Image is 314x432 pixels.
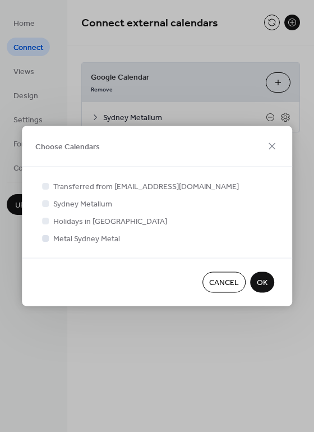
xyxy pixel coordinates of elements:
[53,233,120,245] span: Metal Sydney Metal
[53,199,112,210] span: Sydney Metallum
[35,141,100,153] span: Choose Calendars
[202,272,246,293] button: Cancel
[257,277,267,289] span: OK
[209,277,239,289] span: Cancel
[53,216,167,228] span: Holidays in [GEOGRAPHIC_DATA]
[53,181,239,193] span: Transferred from [EMAIL_ADDRESS][DOMAIN_NAME]
[250,272,274,293] button: OK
